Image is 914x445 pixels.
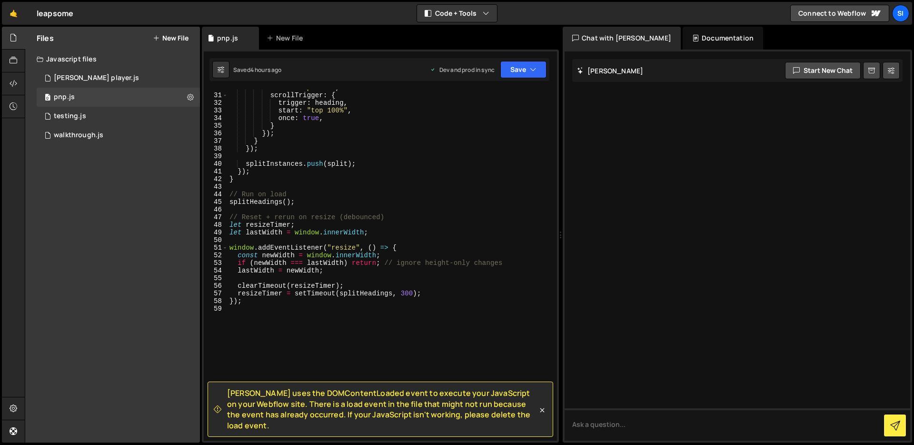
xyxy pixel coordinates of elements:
button: Save [500,61,546,78]
div: New File [267,33,307,43]
div: 52 [204,252,228,259]
div: [PERSON_NAME] player.js [54,74,139,82]
div: 37 [204,137,228,145]
div: 31 [204,91,228,99]
div: 15013/44753.js [37,107,200,126]
div: 49 [204,229,228,236]
div: 41 [204,168,228,175]
div: 57 [204,290,228,297]
div: 39 [204,152,228,160]
div: 47 [204,213,228,221]
div: 38 [204,145,228,152]
div: Saved [233,66,282,74]
div: 34 [204,114,228,122]
div: 40 [204,160,228,168]
div: 42 [204,175,228,183]
span: 0 [45,94,50,102]
button: Code + Tools [417,5,497,22]
h2: [PERSON_NAME] [577,66,643,75]
div: 53 [204,259,228,267]
div: 54 [204,267,228,274]
div: 45 [204,198,228,206]
a: 🤙 [2,2,25,25]
div: 48 [204,221,228,229]
div: 33 [204,107,228,114]
div: 36 [204,130,228,137]
button: New File [153,34,189,42]
div: 32 [204,99,228,107]
div: 58 [204,297,228,305]
div: leapsome [37,8,73,19]
div: testing.js [54,112,86,121]
div: 56 [204,282,228,290]
div: 51 [204,244,228,252]
div: 59 [204,305,228,313]
div: 15013/41198.js [37,69,200,88]
div: 44 [204,191,228,198]
div: 50 [204,236,228,244]
a: SI [892,5,909,22]
div: Documentation [683,27,763,50]
div: Dev and prod in sync [430,66,495,74]
div: Chat with [PERSON_NAME] [563,27,681,50]
div: 15013/39160.js [37,126,200,145]
h2: Files [37,33,54,43]
div: 4 hours ago [250,66,282,74]
button: Start new chat [785,62,861,79]
div: 55 [204,274,228,282]
div: Javascript files [25,50,200,69]
div: 15013/45074.js [37,88,200,107]
a: Connect to Webflow [790,5,889,22]
div: walkthrough.js [54,131,103,140]
span: [PERSON_NAME] uses the DOMContentLoaded event to execute your JavaScript on your Webflow site. Th... [227,388,537,431]
div: pnp.js [54,93,75,101]
div: 35 [204,122,228,130]
div: 43 [204,183,228,191]
div: 46 [204,206,228,213]
div: pnp.js [217,33,238,43]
